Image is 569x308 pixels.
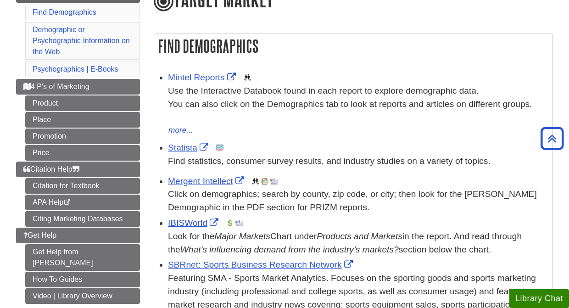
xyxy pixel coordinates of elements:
img: Company Information [261,178,268,185]
div: Look for the Chart under in the report. And read through the section below the chart. [168,230,548,257]
a: Citation Help [16,162,140,177]
a: Get Help from [PERSON_NAME] [25,244,140,271]
p: Find statistics, consumer survey results, and industry studies on a variety of topics. [168,155,548,168]
img: Demographics [252,178,259,185]
div: Click on demographics; search by county, zip code, or city; then look for the [PERSON_NAME] Demog... [168,188,548,214]
a: Promotion [25,129,140,144]
div: Use the Interactive Databook found in each report to explore demographic data. You can also click... [168,84,548,124]
a: Product [25,95,140,111]
a: Demographic or Psychographic Information on the Web [33,26,130,56]
a: Psychographics | E-Books [33,65,118,73]
span: 4 P's of Marketing [23,83,89,90]
button: Library Chat [509,289,569,308]
i: Major Markets [214,231,270,241]
a: How To Guides [25,272,140,287]
a: Citation for Textbook [25,178,140,194]
a: Link opens in new window [168,143,211,152]
img: Demographics [244,74,251,81]
span: Citation Help [23,165,79,173]
a: Link opens in new window [168,260,355,269]
a: Price [25,145,140,161]
a: Link opens in new window [168,218,221,228]
a: Citing Marketing Databases [25,211,140,227]
a: Find Demographics [33,8,96,16]
a: Get Help [16,228,140,243]
i: What’s influencing demand from the industry’s markets? [180,245,399,254]
img: Statistics [216,144,223,151]
img: Financial Report [226,219,234,227]
a: Link opens in new window [168,176,246,186]
a: Place [25,112,140,128]
a: Link opens in new window [168,73,238,82]
i: This link opens in a new window [63,200,71,206]
button: more... [168,124,194,137]
a: Back to Top [537,132,567,145]
a: APA Help [25,195,140,210]
a: Video | Library Overview [25,288,140,304]
span: Get Help [23,231,56,239]
i: Products and Markets [317,231,402,241]
img: Industry Report [235,219,243,227]
h2: Find Demographics [154,34,552,58]
img: Industry Report [270,178,278,185]
a: 4 P's of Marketing [16,79,140,95]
